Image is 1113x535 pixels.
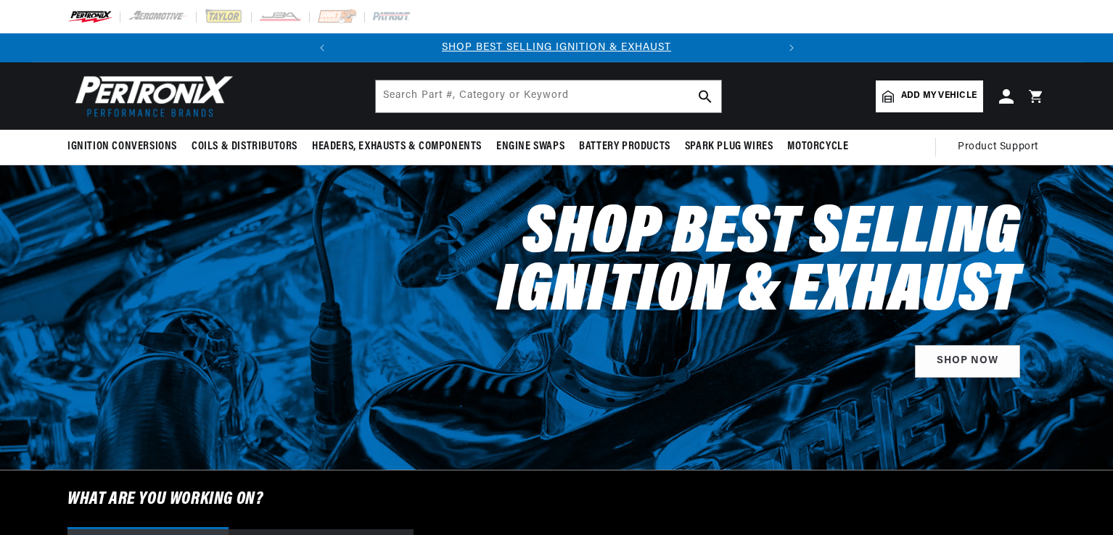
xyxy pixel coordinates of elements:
[958,139,1038,155] span: Product Support
[958,130,1046,165] summary: Product Support
[312,139,482,154] span: Headers, Exhausts & Components
[442,42,671,53] a: SHOP BEST SELLING IGNITION & EXHAUST
[305,130,489,164] summary: Headers, Exhausts & Components
[400,206,1020,322] h2: Shop Best Selling Ignition & Exhaust
[678,130,781,164] summary: Spark Plug Wires
[685,139,773,154] span: Spark Plug Wires
[876,80,983,112] a: Add my vehicle
[572,130,678,164] summary: Battery Products
[67,139,177,154] span: Ignition Conversions
[184,130,305,164] summary: Coils & Distributors
[689,80,721,112] button: search button
[337,40,777,56] div: 1 of 2
[777,33,806,62] button: Translation missing: en.sections.announcements.next_announcement
[308,33,337,62] button: Translation missing: en.sections.announcements.previous_announcement
[780,130,855,164] summary: Motorcycle
[489,130,572,164] summary: Engine Swaps
[67,130,184,164] summary: Ignition Conversions
[337,40,777,56] div: Announcement
[915,345,1020,378] a: SHOP NOW
[31,33,1082,62] slideshow-component: Translation missing: en.sections.announcements.announcement_bar
[31,470,1082,528] h6: What are you working on?
[787,139,848,154] span: Motorcycle
[579,139,670,154] span: Battery Products
[496,139,564,154] span: Engine Swaps
[67,71,234,121] img: Pertronix
[192,139,297,154] span: Coils & Distributors
[901,89,977,103] span: Add my vehicle
[376,80,721,112] input: Search Part #, Category or Keyword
